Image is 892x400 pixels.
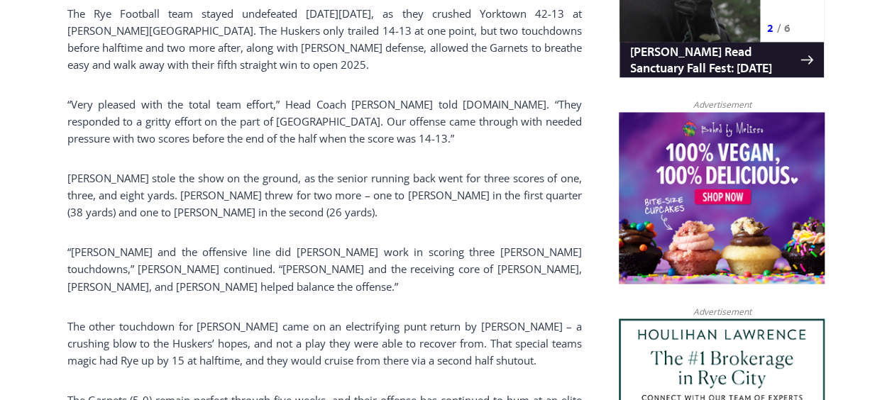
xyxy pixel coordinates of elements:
[67,317,582,368] p: The other touchdown for [PERSON_NAME] came on an electrifying punt return by [PERSON_NAME] – a cr...
[67,170,582,221] p: [PERSON_NAME] stole the show on the ground, as the senior running back went for three scores of o...
[358,1,671,138] div: "At the 10am stand-up meeting, each intern gets a chance to take [PERSON_NAME] and the other inte...
[148,120,155,134] div: 2
[1,141,205,177] a: [PERSON_NAME] Read Sanctuary Fall Fest: [DATE]
[67,96,582,147] p: “Very pleased with the total team effort,” Head Coach [PERSON_NAME] told [DOMAIN_NAME]. “They res...
[678,304,765,318] span: Advertisement
[67,243,582,294] p: “[PERSON_NAME] and the offensive line did [PERSON_NAME] work in scoring three [PERSON_NAME] touch...
[341,138,688,177] a: Intern @ [DOMAIN_NAME]
[11,143,182,175] h4: [PERSON_NAME] Read Sanctuary Fall Fest: [DATE]
[67,5,582,73] p: The Rye Football team stayed undefeated [DATE][DATE], as they crushed Yorktown 42-13 at [PERSON_N...
[371,141,658,173] span: Intern @ [DOMAIN_NAME]
[148,42,198,116] div: Birds of Prey: Falcon and hawk demos
[158,120,162,134] div: /
[678,98,765,111] span: Advertisement
[165,120,172,134] div: 6
[619,112,825,284] img: Baked by Melissa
